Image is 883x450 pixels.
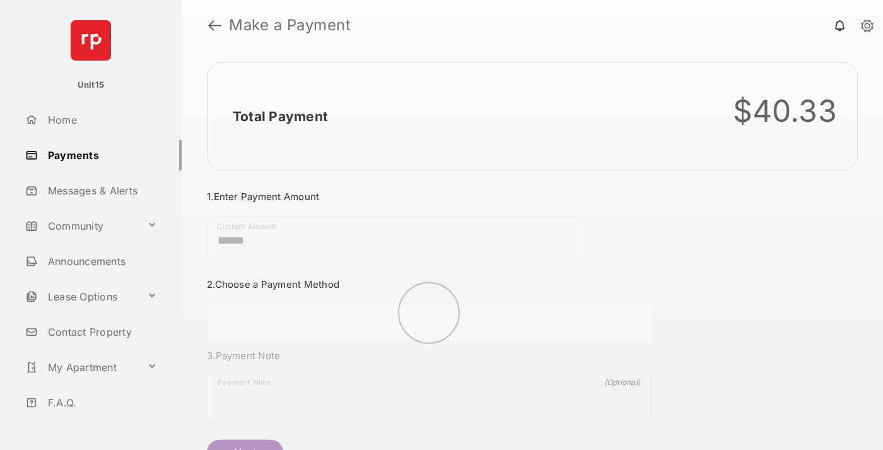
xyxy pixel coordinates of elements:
a: Contact Property [20,317,182,347]
img: svg+xml;base64,PHN2ZyB4bWxucz0iaHR0cDovL3d3dy53My5vcmcvMjAwMC9zdmciIHdpZHRoPSI2NCIgaGVpZ2h0PSI2NC... [71,20,111,61]
p: Unit15 [78,79,105,92]
a: Home [20,105,182,135]
h3: 3. Payment Note [207,350,651,362]
strong: Make a Payment [229,18,351,33]
a: Community [20,211,142,241]
a: F.A.Q. [20,388,182,418]
a: Payments [20,140,182,170]
a: My Apartment [20,352,142,382]
h3: 1. Enter Payment Amount [207,191,651,203]
a: Announcements [20,246,182,276]
h3: 2. Choose a Payment Method [207,278,651,290]
h2: Total Payment [233,109,328,124]
a: Messages & Alerts [20,175,182,206]
div: $40.33 [733,93,838,129]
a: Lease Options [20,281,142,312]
